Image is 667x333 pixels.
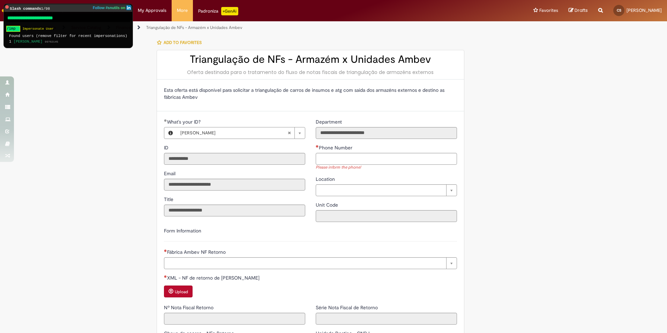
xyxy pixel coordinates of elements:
div: Slash commands [4,4,132,12]
label: Read only - ID [164,144,170,151]
div: Found users (remove filter for recent impersonations) [9,34,127,47]
button: Add to favorites [157,35,205,50]
span: 1 [9,39,11,44]
small: Upload [175,289,188,295]
a: Clear field Location [316,184,457,196]
span: Required [316,145,319,148]
span: XML - NF de retorno de [PERSON_NAME] [167,275,261,281]
span: My Approvals [138,7,166,14]
span: Impersonate User [22,27,54,31]
span: Read only - Nº Nota Fiscal Retorno [164,304,215,311]
label: Read only - Department [316,118,343,125]
span: More [177,7,188,14]
span: Read only - Unit Code [316,202,339,208]
input: Department [316,127,457,139]
span: Required Filled [164,119,167,122]
span: Read only - Title [164,196,175,202]
a: [PERSON_NAME] [14,39,43,44]
span: Phone Number [319,145,354,151]
span: [PERSON_NAME] [627,7,662,13]
span: Drafts [575,7,588,14]
button: Upload Attachment for XML - NF de retorno de insumo Required [164,286,193,297]
label: Read only - Title [164,196,175,203]
label: Form Information [164,228,201,234]
a: [PERSON_NAME]Clear field What's your ID? [177,127,305,139]
div: Oferta destinada para o tratamento do fluxo de notas fiscais de triangulação de armazéns externos [164,69,457,76]
h2: Triangulação de NFs - Armazém x Unidades Ambev [164,54,457,65]
div: Please inform the phone! [316,165,457,171]
div: Padroniza [198,7,238,15]
span: What's your ID?, Camila Silva [167,119,202,125]
span: Required - Fábrica Ambev NF Retorno [167,249,227,255]
p: +GenAi [221,7,238,15]
span: Read only - Email [164,170,177,177]
label: Read only - Unit Code [316,201,339,208]
a: Drafts [569,7,588,14]
span: CS [617,8,621,13]
span: Read only - Série Nota Fiscal de Retorno [316,304,379,311]
input: Phone Number [316,153,457,165]
a: Triangulação de NFs - Armazém x Unidades Ambev [146,25,242,30]
span: /imp [6,26,20,32]
input: Série Nota Fiscal de Retorno [316,313,457,325]
span: [PERSON_NAME] [180,127,287,139]
input: Email [164,179,305,191]
span: Location [316,176,336,182]
span: Required [164,249,167,252]
label: Read only - Email [164,170,177,177]
span: 99762145 [45,40,58,43]
p: Esta oferta está disponível para solicitar a triangulação de carros de insumos e atg com saida do... [164,87,457,101]
a: Clear field Fábrica Ambev NF Retorno [164,257,457,269]
span: 1/98 [41,7,50,11]
input: Unit Code [316,210,457,222]
a: Follow #snutils on [93,4,132,11]
input: Title [164,205,305,216]
span: Add to favorites [164,40,202,45]
input: Nº Nota Fiscal Retorno [164,313,305,325]
span: Read only - Department [316,119,343,125]
input: ID [164,153,305,165]
ul: Page breadcrumbs [5,21,440,34]
abbr: Clear field What's your ID? [284,127,294,139]
img: ServiceNow [1,3,37,17]
button: What's your ID?, Preview this record Camila Silva [164,127,177,139]
span: Required [164,275,167,278]
span: Favorites [539,7,558,14]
